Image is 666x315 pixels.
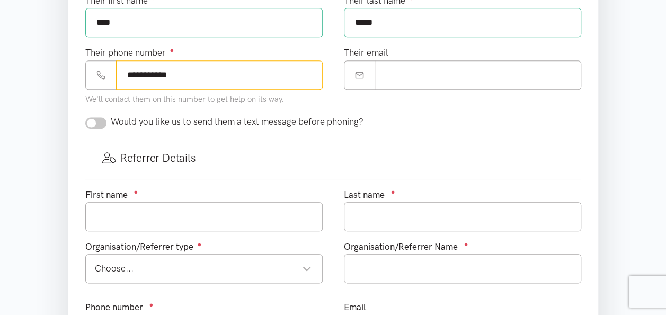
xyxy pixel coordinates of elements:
label: Their phone number [85,46,174,60]
label: Phone number [85,300,143,314]
sup: ● [170,46,174,54]
input: Email [375,60,581,90]
label: Organisation/Referrer Name [344,240,458,254]
sup: ● [149,301,154,309]
sup: ● [391,188,395,196]
input: Phone number [116,60,323,90]
label: First name [85,188,128,202]
label: Email [344,300,366,314]
h3: Referrer Details [102,150,564,165]
sup: ● [198,240,202,248]
small: We'll contact them on this number to get help on its way. [85,94,284,104]
sup: ● [134,188,138,196]
div: Choose... [95,261,312,276]
span: Would you like us to send them a text message before phoning? [111,116,363,127]
label: Last name [344,188,385,202]
sup: ● [464,240,468,248]
div: Organisation/Referrer type [85,240,323,254]
label: Their email [344,46,388,60]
